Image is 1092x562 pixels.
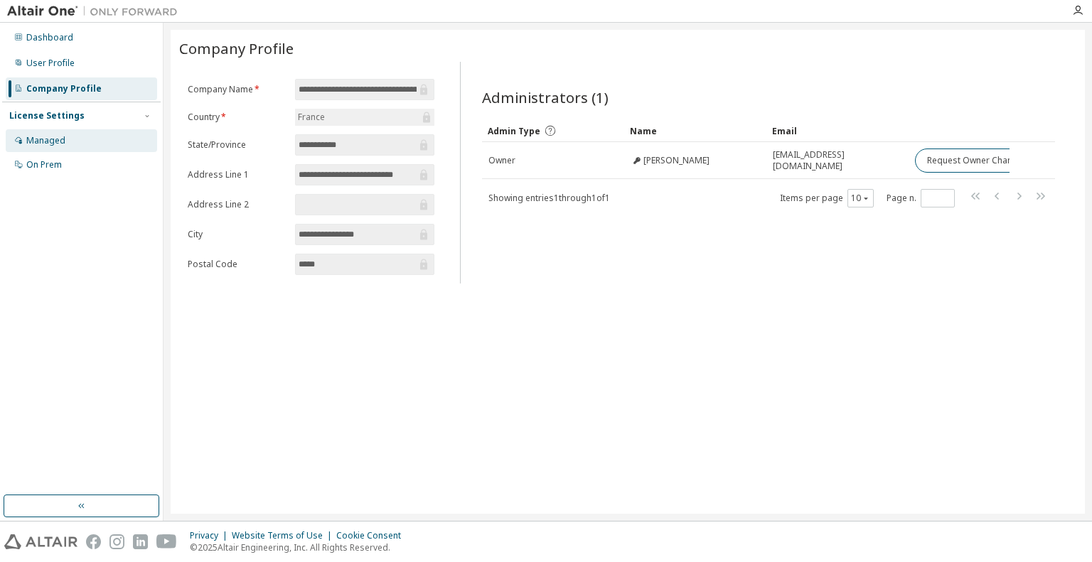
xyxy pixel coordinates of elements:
label: City [188,229,287,240]
img: linkedin.svg [133,534,148,549]
img: instagram.svg [109,534,124,549]
div: Managed [26,135,65,146]
img: facebook.svg [86,534,101,549]
div: Dashboard [26,32,73,43]
img: altair_logo.svg [4,534,77,549]
label: Address Line 2 [188,199,287,210]
div: Email [772,119,903,142]
span: Owner [488,155,515,166]
span: Items per page [780,189,874,207]
label: Country [188,112,287,123]
div: France [296,109,327,125]
div: On Prem [26,159,62,171]
div: France [295,109,434,126]
label: Address Line 1 [188,169,287,180]
div: User Profile [26,58,75,69]
span: Administrators (1) [482,87,609,107]
span: [PERSON_NAME] [643,155,710,166]
span: Page n. [887,189,955,207]
div: Name [630,119,761,142]
button: 10 [851,193,870,204]
label: State/Province [188,139,287,151]
div: Cookie Consent [336,530,409,541]
img: youtube.svg [156,534,177,549]
span: Admin Type [488,125,540,137]
span: Showing entries 1 through 1 of 1 [488,192,610,204]
div: Website Terms of Use [232,530,336,541]
img: Altair One [7,4,185,18]
div: License Settings [9,110,85,121]
button: Request Owner Change [915,148,1035,173]
div: Company Profile [26,83,102,94]
span: Company Profile [179,38,294,58]
span: [EMAIL_ADDRESS][DOMAIN_NAME] [773,149,902,172]
label: Company Name [188,84,287,95]
label: Postal Code [188,259,287,270]
div: Privacy [190,530,232,541]
p: © 2025 Altair Engineering, Inc. All Rights Reserved. [190,541,409,553]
